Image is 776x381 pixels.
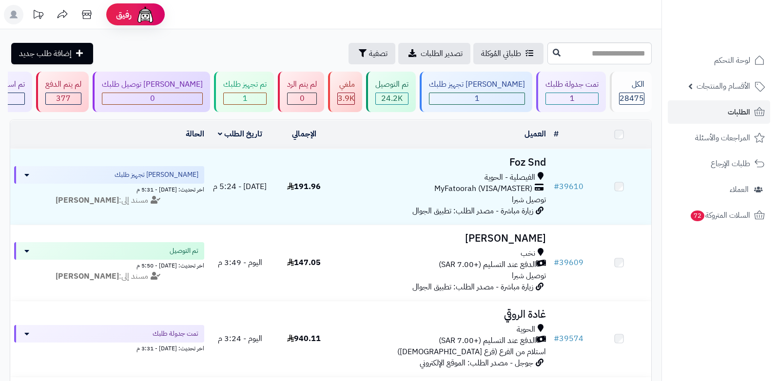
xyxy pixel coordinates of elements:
span: السلات المتروكة [690,209,750,222]
span: العملاء [730,183,749,196]
a: تصدير الطلبات [398,43,470,64]
strong: [PERSON_NAME] [56,194,119,206]
div: تم تجهيز طلبك [223,79,267,90]
span: طلبات الإرجاع [711,157,750,171]
span: # [554,257,559,268]
span: طلباتي المُوكلة [481,48,521,59]
span: [DATE] - 5:24 م [213,181,267,192]
a: الكل28475 [608,72,654,112]
span: الدفع عند التسليم (+7.00 SAR) [439,259,536,270]
a: تم التوصيل 24.2K [364,72,418,112]
span: توصيل شبرا [512,194,546,206]
h3: غادة الروقي [340,309,546,320]
a: #39610 [554,181,583,192]
span: تم التوصيل [170,246,198,256]
a: [PERSON_NAME] تجهيز طلبك 1 [418,72,534,112]
div: 1 [224,93,266,104]
a: لوحة التحكم [668,49,770,72]
span: 24.2K [381,93,403,104]
a: العميل [524,128,546,140]
span: الأقسام والمنتجات [697,79,750,93]
span: [PERSON_NAME] تجهيز طلبك [115,170,198,180]
div: تمت جدولة طلبك [545,79,599,90]
a: لم يتم الدفع 377 [34,72,91,112]
a: تاريخ الطلب [218,128,262,140]
a: تم تجهيز طلبك 1 [212,72,276,112]
a: إضافة طلب جديد [11,43,93,64]
span: تمت جدولة طلبك [153,329,198,339]
span: زيارة مباشرة - مصدر الطلب: تطبيق الجوال [412,205,533,217]
span: 72 [690,210,705,222]
span: توصيل شبرا [512,270,546,282]
div: لم يتم الرد [287,79,317,90]
span: 1 [570,93,575,104]
span: الحوية [517,324,535,335]
span: 147.05 [287,257,321,268]
div: [PERSON_NAME] تجهيز طلبك [429,79,525,90]
a: طلباتي المُوكلة [473,43,543,64]
span: الدفع عند التسليم (+7.00 SAR) [439,335,536,346]
div: 377 [46,93,81,104]
a: الطلبات [668,100,770,124]
span: الطلبات [728,105,750,119]
div: 0 [288,93,316,104]
span: 377 [56,93,71,104]
span: اليوم - 3:24 م [218,333,262,344]
span: الفيصلية - الحوية [485,172,535,183]
a: العملاء [668,178,770,201]
a: المراجعات والأسئلة [668,126,770,150]
img: ai-face.png [136,5,155,24]
span: تصفية [369,48,388,59]
div: 24215 [376,93,408,104]
span: 0 [150,93,155,104]
span: # [554,181,559,192]
a: #39609 [554,257,583,268]
div: تم التوصيل [375,79,408,90]
span: زيارة مباشرة - مصدر الطلب: تطبيق الجوال [412,281,533,293]
div: 3880 [338,93,354,104]
span: 28475 [620,93,644,104]
div: مسند إلى: [7,195,212,206]
div: مسند إلى: [7,271,212,282]
button: تصفية [349,43,395,64]
span: جوجل - مصدر الطلب: الموقع الإلكتروني [420,357,533,369]
a: لم يتم الرد 0 [276,72,326,112]
div: 1 [546,93,598,104]
a: تحديثات المنصة [26,5,50,27]
span: رفيق [116,9,132,20]
span: 940.11 [287,333,321,344]
span: اليوم - 3:49 م [218,257,262,268]
strong: [PERSON_NAME] [56,270,119,282]
a: # [554,128,559,140]
span: استلام من الفرع (فرع [DEMOGRAPHIC_DATA]) [397,346,546,358]
span: # [554,333,559,344]
h3: Foz Snd [340,157,546,168]
span: نخب [521,248,535,259]
span: المراجعات والأسئلة [695,131,750,145]
div: [PERSON_NAME] توصيل طلبك [102,79,203,90]
a: طلبات الإرجاع [668,152,770,175]
span: إضافة طلب جديد [19,48,72,59]
div: لم يتم الدفع [45,79,81,90]
div: 0 [102,93,202,104]
span: MyFatoorah (VISA/MASTER) [434,183,532,194]
span: 1 [475,93,480,104]
span: لوحة التحكم [714,54,750,67]
a: السلات المتروكة72 [668,204,770,227]
div: اخر تحديث: [DATE] - 5:50 م [14,260,204,270]
h3: [PERSON_NAME] [340,233,546,244]
a: تمت جدولة طلبك 1 [534,72,608,112]
span: 191.96 [287,181,321,192]
div: الكل [619,79,644,90]
div: ملغي [337,79,355,90]
img: logo-2.png [710,7,767,28]
a: ملغي 3.9K [326,72,364,112]
a: [PERSON_NAME] توصيل طلبك 0 [91,72,212,112]
a: الإجمالي [292,128,316,140]
a: الحالة [186,128,204,140]
span: 1 [243,93,248,104]
div: اخر تحديث: [DATE] - 5:31 م [14,184,204,194]
a: #39574 [554,333,583,344]
span: تصدير الطلبات [421,48,463,59]
div: 1 [429,93,524,104]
